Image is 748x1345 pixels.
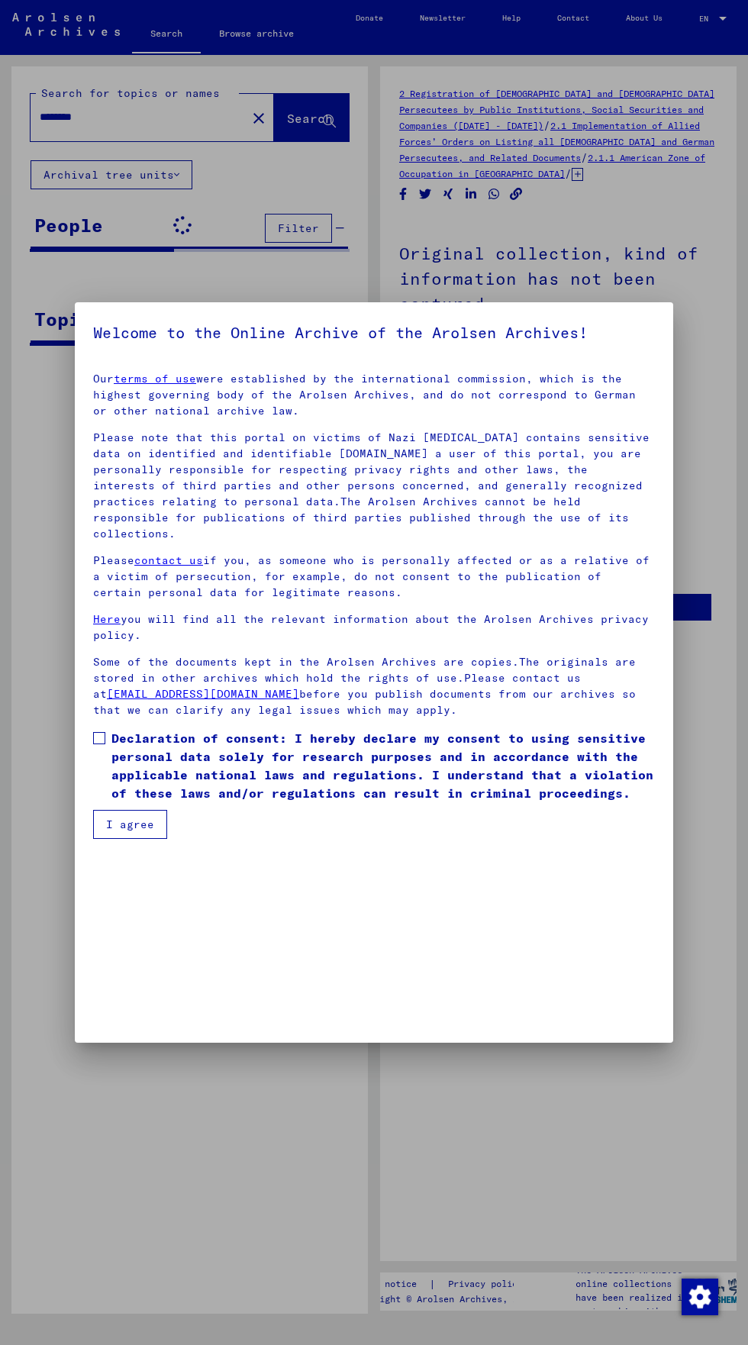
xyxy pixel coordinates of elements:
a: contact us [134,553,203,567]
p: Please if you, as someone who is personally affected or as a relative of a victim of persecution,... [93,553,655,601]
a: [EMAIL_ADDRESS][DOMAIN_NAME] [107,687,299,701]
p: you will find all the relevant information about the Arolsen Archives privacy policy. [93,611,655,643]
p: Some of the documents kept in the Arolsen Archives are copies.The originals are stored in other a... [93,654,655,718]
a: terms of use [114,372,196,385]
a: Here [93,612,121,626]
p: Our were established by the international commission, which is the highest governing body of the ... [93,371,655,419]
h5: Welcome to the Online Archive of the Arolsen Archives! [93,321,655,345]
img: Change consent [682,1279,718,1315]
span: Declaration of consent: I hereby declare my consent to using sensitive personal data solely for r... [111,729,655,802]
p: Please note that this portal on victims of Nazi [MEDICAL_DATA] contains sensitive data on identif... [93,430,655,542]
button: I agree [93,810,167,839]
